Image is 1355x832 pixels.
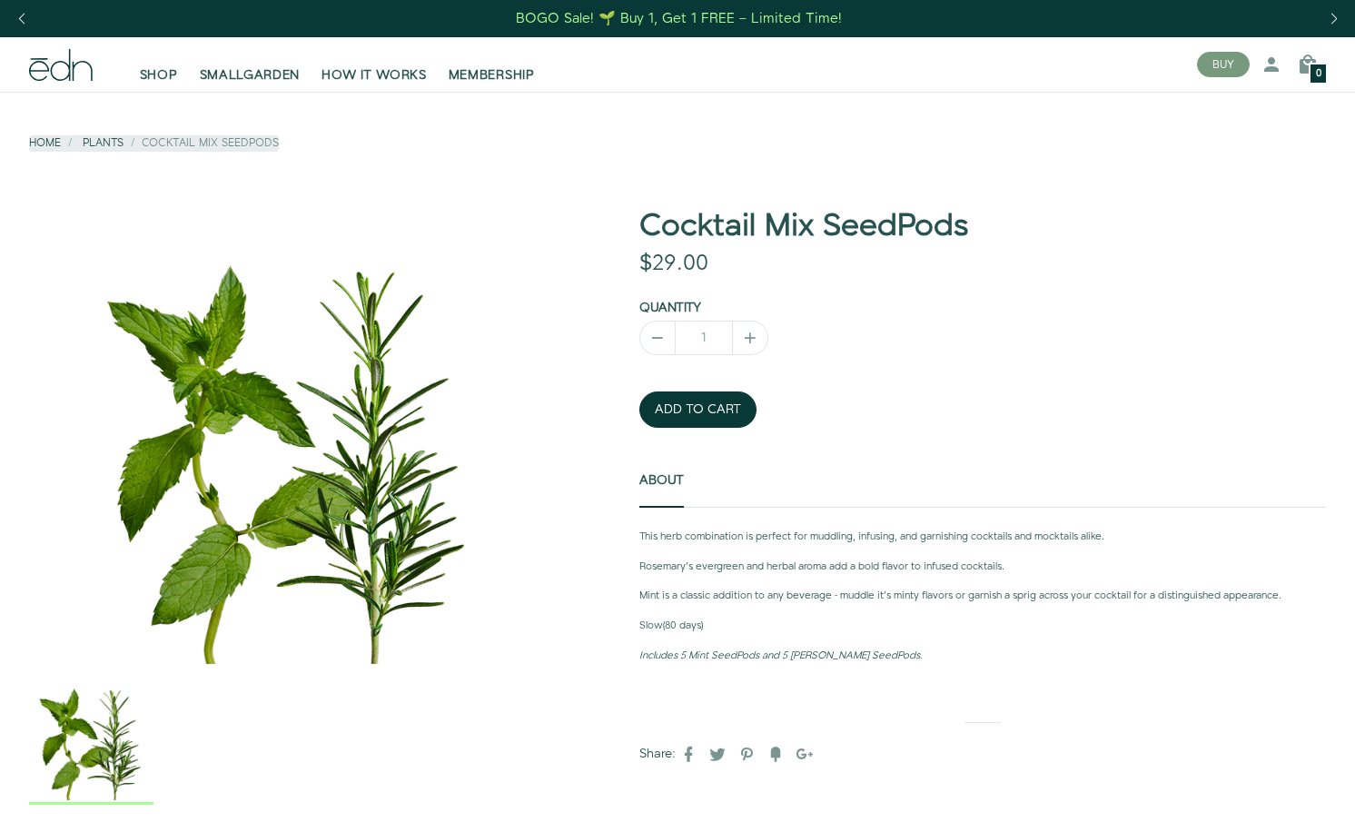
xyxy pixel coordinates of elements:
[639,530,1326,545] p: This herb combination is perfect for muddling, infusing, and garnishing cocktails and mocktails a...
[29,210,552,664] div: 1 / 1
[639,619,663,633] strong: Slow
[639,589,1281,603] span: Mint is a classic addition to any beverage - muddle it's minty flavors or garnish a sprig across ...
[663,619,703,633] span: (80 days)
[639,745,676,763] label: Share:
[516,9,842,28] div: BOGO Sale! 🌱 Buy 1, Get 1 FREE – Limited Time!
[29,673,153,806] div: 1 / 1
[639,530,1326,664] div: About
[639,649,923,663] em: Includes 5 Mint SeedPods and 5 [PERSON_NAME] SeedPods.
[639,560,1004,574] span: Rosemary’s evergreen and herbal aroma add a bold flavor to infused cocktails.
[311,45,437,84] a: HOW IT WORKS
[438,45,546,84] a: MEMBERSHIP
[639,248,708,279] span: $29.00
[639,299,701,317] label: Quantity
[29,135,279,151] nav: breadcrumbs
[189,45,312,84] a: SMALLGARDEN
[129,45,189,84] a: SHOP
[639,453,684,508] a: About
[449,66,535,84] span: MEMBERSHIP
[124,135,279,151] li: Cocktail Mix SeedPods
[321,66,426,84] span: HOW IT WORKS
[639,210,1326,243] h1: Cocktail Mix SeedPods
[200,66,301,84] span: SMALLGARDEN
[140,66,178,84] span: SHOP
[639,391,757,428] button: ADD TO CART
[1316,69,1321,79] span: 0
[83,135,124,151] a: Plants
[515,5,845,33] a: BOGO Sale! 🌱 Buy 1, Get 1 FREE – Limited Time!
[29,135,61,151] a: Home
[1197,52,1250,77] button: BUY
